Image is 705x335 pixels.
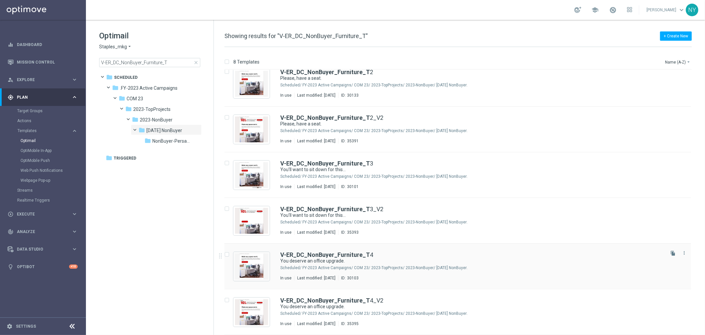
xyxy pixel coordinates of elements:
img: 30133.jpeg [235,71,268,97]
div: In use [280,275,292,281]
i: folder [138,127,145,133]
i: settings [7,323,13,329]
div: Data Studio [8,246,71,252]
div: 35393 [347,230,359,235]
div: Please, have a seat. [280,75,663,81]
i: play_circle_outline [8,211,14,217]
div: Press SPACE to select this row. [218,244,704,289]
button: Data Studio keyboard_arrow_right [7,247,78,252]
span: keyboard_arrow_down [678,6,685,14]
span: Data Studio [17,247,71,251]
b: V-ER_DC_NonBuyer_Furniture_T [280,206,370,213]
div: Press SPACE to select this row. [218,61,704,107]
a: OptiMobile In-App [20,148,69,153]
i: arrow_drop_down [686,59,691,65]
div: 30103 [347,275,359,281]
a: Optimail [20,138,69,143]
span: Execute [17,212,71,216]
button: equalizer Dashboard [7,42,78,47]
span: Showing results for "V-ER_DC_NonBuyer_Furniture_T" [224,32,368,39]
span: Analyze [17,230,71,234]
i: folder [106,155,112,161]
button: track_changes Analyze keyboard_arrow_right [7,229,78,234]
div: In use [280,184,292,189]
b: V-ER_DC_NonBuyer_Furniture_T [280,114,370,121]
i: track_changes [8,229,14,235]
div: Mission Control [8,53,78,71]
div: Execute [8,211,71,217]
a: V-ER_DC_NonBuyer_Furniture_T2_V2 [280,115,383,121]
button: Name (A-Z)arrow_drop_down [664,58,692,66]
div: ID: [338,321,359,326]
a: Target Groups [17,108,69,114]
div: Scheduled/.FY-2023 Active Campaigns/COM 23/2023-TopProjects/2023-NonBuyer/2.1.23 NonBuyer [302,82,663,88]
div: Templates [18,129,71,133]
div: Scheduled/.FY-2023 Active Campaigns/COM 23/2023-TopProjects/2023-NonBuyer/2.1.23 NonBuyer [302,265,663,270]
div: Scheduled/.FY-2023 Active Campaigns/COM 23/2023-TopProjects/2023-NonBuyer/2.1.23 NonBuyer [302,311,663,316]
div: Streams [17,185,85,195]
i: folder [112,84,119,91]
div: In use [280,93,292,98]
button: Mission Control [7,60,78,65]
div: Press SPACE to select this row. [218,198,704,244]
button: gps_fixed Plan keyboard_arrow_right [7,95,78,100]
div: OptiMobile In-App [20,146,85,156]
a: Web Push Notifications [20,168,69,173]
img: 35395.jpeg [235,299,268,325]
div: Actions [17,116,85,126]
i: folder [119,95,125,102]
a: Streams [17,188,69,193]
a: Webpage Pop-up [20,178,69,183]
i: person_search [8,77,14,83]
div: OptiMobile Push [20,156,85,166]
button: play_circle_outline Execute keyboard_arrow_right [7,212,78,217]
div: Explore [8,77,71,83]
button: person_search Explore keyboard_arrow_right [7,77,78,82]
a: OptiMobile Push [20,158,69,163]
b: V-ER_DC_NonBuyer_Furniture_T [280,297,370,304]
a: [PERSON_NAME]keyboard_arrow_down [646,5,686,15]
div: 30101 [347,184,359,189]
span: 2.1.23 NonBuyer [146,127,182,133]
i: keyboard_arrow_right [71,246,78,252]
div: In use [280,138,292,144]
div: Scheduled/ [280,128,301,133]
button: + Create New [660,31,692,41]
div: Scheduled/.FY-2023 Active Campaigns/COM 23/2023-TopProjects/2023-NonBuyer/2.1.23 NonBuyer [302,219,663,225]
button: more_vert [681,249,687,257]
span: Triggered [114,155,136,161]
input: Search Template [99,58,200,67]
div: Realtime Triggers [17,195,85,205]
div: Last modified: [DATE] [294,93,338,98]
i: keyboard_arrow_right [71,76,78,83]
a: Dashboard [17,36,78,53]
button: Staples_mkg arrow_drop_down [99,44,132,50]
div: Scheduled/ [280,219,301,225]
div: In use [280,321,292,326]
div: Dashboard [8,36,78,53]
div: You’ll want to sit down for this… [280,167,663,173]
i: keyboard_arrow_right [71,94,78,100]
div: Press SPACE to select this row. [218,107,704,152]
img: 30101.jpeg [235,162,268,188]
span: Templates [18,129,65,133]
a: V-ER_DC_NonBuyer_Furniture_T3_V2 [280,206,383,212]
span: Staples_mkg [99,44,127,50]
button: Templates keyboard_arrow_right [17,128,78,133]
i: folder [144,137,151,144]
div: Press SPACE to select this row. [218,289,704,335]
span: Plan [17,95,71,99]
div: Last modified: [DATE] [294,184,338,189]
i: equalizer [8,42,14,48]
a: V-ER_DC_NonBuyer_Furniture_T2 [280,69,373,75]
a: V-ER_DC_NonBuyer_Furniture_T4 [280,252,373,258]
button: file_copy [669,249,677,258]
b: V-ER_DC_NonBuyer_Furniture_T [280,251,370,258]
div: You’ll want to sit down for this… [280,212,663,218]
div: 30133 [347,93,359,98]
